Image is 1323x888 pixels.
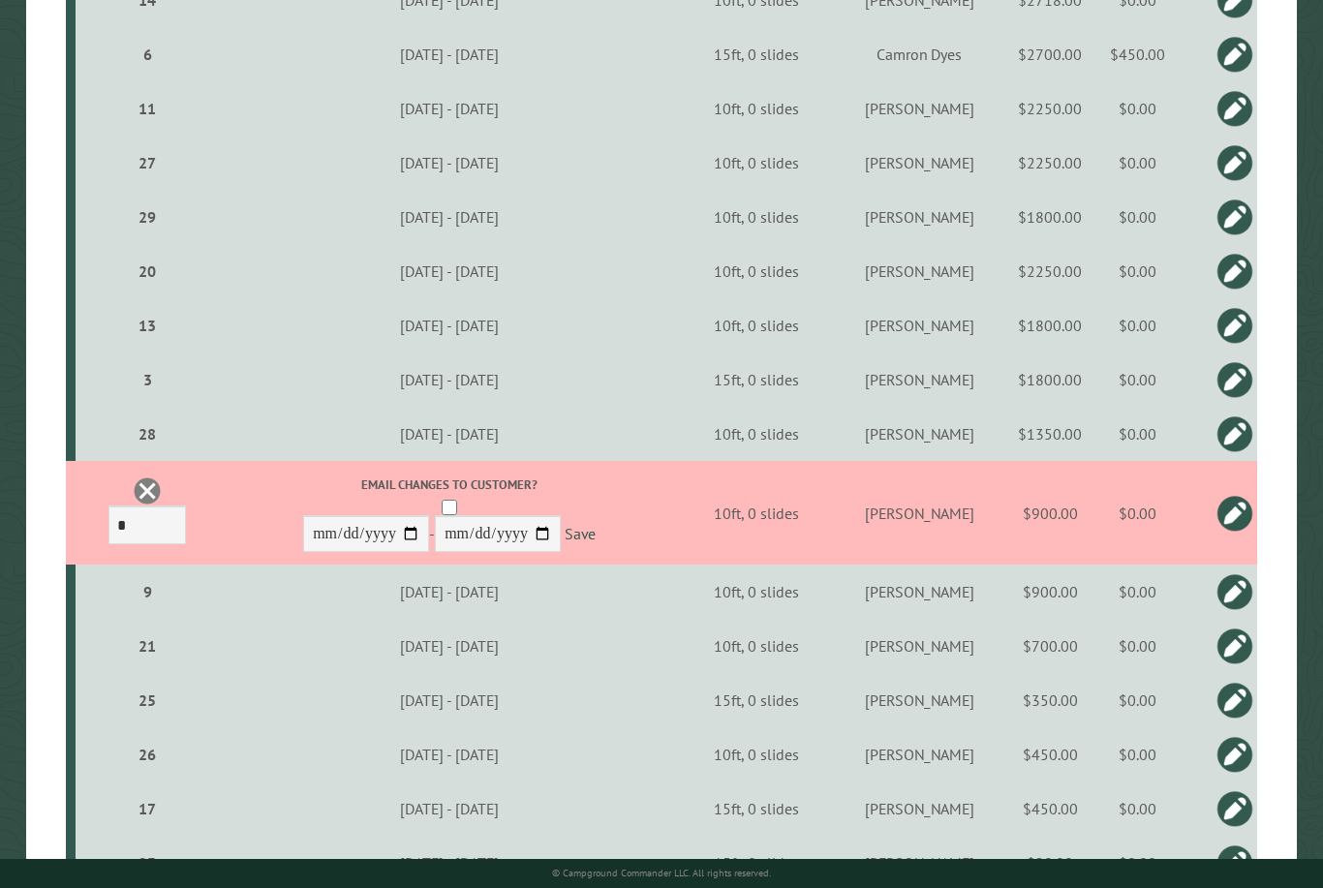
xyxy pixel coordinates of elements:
div: [DATE] - [DATE] [218,261,682,281]
td: [PERSON_NAME] [829,727,1011,781]
div: 6 [83,45,211,64]
div: 17 [83,799,211,818]
td: 10ft, 0 slides [685,461,829,565]
td: $1800.00 [1010,352,1089,407]
td: $450.00 [1010,727,1089,781]
td: Camron Dyes [829,27,1011,81]
td: [PERSON_NAME] [829,781,1011,836]
td: $0.00 [1090,298,1186,352]
td: $900.00 [1010,565,1089,619]
td: $450.00 [1090,27,1186,81]
td: $0.00 [1090,565,1186,619]
label: Email changes to customer? [218,475,682,494]
div: 26 [83,745,211,764]
td: 10ft, 0 slides [685,298,829,352]
div: 21 [83,636,211,656]
div: - [218,475,682,557]
td: $2250.00 [1010,244,1089,298]
div: [DATE] - [DATE] [218,99,682,118]
div: [DATE] - [DATE] [218,690,682,710]
td: $0.00 [1090,244,1186,298]
td: $450.00 [1010,781,1089,836]
td: $0.00 [1090,461,1186,565]
td: 15ft, 0 slides [685,673,829,727]
td: $1350.00 [1010,407,1089,461]
div: [DATE] - [DATE] [218,582,682,601]
div: 29 [83,207,211,227]
div: 13 [83,316,211,335]
td: 15ft, 0 slides [685,781,829,836]
div: [DATE] - [DATE] [218,45,682,64]
div: 20 [83,261,211,281]
td: $0.00 [1090,81,1186,136]
td: [PERSON_NAME] [829,619,1011,673]
td: [PERSON_NAME] [829,461,1011,565]
td: 10ft, 0 slides [685,619,829,673]
div: [DATE] - [DATE] [218,370,682,389]
td: 15ft, 0 slides [685,352,829,407]
td: 10ft, 0 slides [685,407,829,461]
div: 25 [83,690,211,710]
td: $350.00 [1010,673,1089,727]
td: $0.00 [1090,407,1186,461]
div: 28 [83,424,211,444]
td: [PERSON_NAME] [829,352,1011,407]
td: $2250.00 [1010,136,1089,190]
td: [PERSON_NAME] [829,81,1011,136]
td: [PERSON_NAME] [829,673,1011,727]
td: 15ft, 0 slides [685,27,829,81]
td: 10ft, 0 slides [685,190,829,244]
td: [PERSON_NAME] [829,244,1011,298]
td: [PERSON_NAME] [829,565,1011,619]
td: $700.00 [1010,619,1089,673]
td: $900.00 [1010,461,1089,565]
td: 10ft, 0 slides [685,81,829,136]
div: 23 [83,853,211,873]
div: [DATE] - [DATE] [218,316,682,335]
td: $1800.00 [1010,298,1089,352]
td: 10ft, 0 slides [685,727,829,781]
div: [DATE] - [DATE] [218,745,682,764]
div: 11 [83,99,211,118]
td: $0.00 [1090,619,1186,673]
td: [PERSON_NAME] [829,190,1011,244]
td: [PERSON_NAME] [829,407,1011,461]
td: $1800.00 [1010,190,1089,244]
a: Delete this reservation [133,476,162,505]
a: Save [565,525,596,544]
td: [PERSON_NAME] [829,298,1011,352]
td: $0.00 [1090,190,1186,244]
div: 27 [83,153,211,172]
small: © Campground Commander LLC. All rights reserved. [552,867,771,879]
div: 9 [83,582,211,601]
td: $0.00 [1090,136,1186,190]
td: 10ft, 0 slides [685,136,829,190]
td: [PERSON_NAME] [829,136,1011,190]
td: $0.00 [1090,727,1186,781]
div: [DATE] - [DATE] [218,799,682,818]
td: $0.00 [1090,352,1186,407]
td: $0.00 [1090,781,1186,836]
div: [DATE] - [DATE] [218,424,682,444]
div: [DATE] - [DATE] [218,636,682,656]
div: [DATE] - [DATE] [218,153,682,172]
td: 10ft, 0 slides [685,565,829,619]
td: $0.00 [1090,673,1186,727]
div: 3 [83,370,211,389]
div: [DATE] - [DATE] [218,207,682,227]
td: 10ft, 0 slides [685,244,829,298]
td: $2250.00 [1010,81,1089,136]
td: $2700.00 [1010,27,1089,81]
div: [DATE] - [DATE] [218,853,682,873]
